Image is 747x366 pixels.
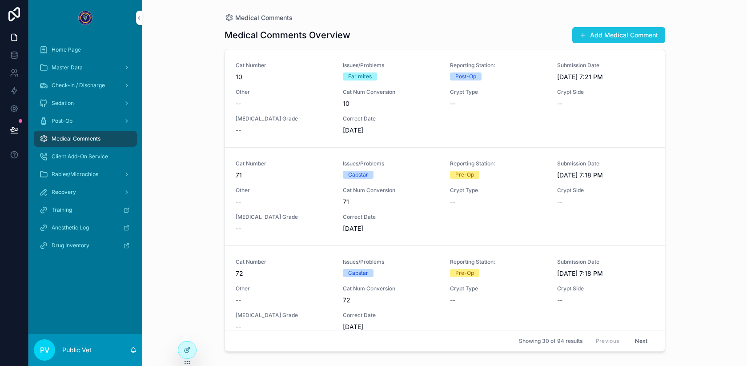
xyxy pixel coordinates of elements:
span: Cat Number [236,258,332,265]
a: Post-Op [34,113,137,129]
a: Training [34,202,137,218]
span: Correct Date [343,213,439,221]
span: -- [236,99,241,108]
span: Medical Comments [235,13,293,22]
a: Cat Number10Issues/ProblemsEar mitesReporting Station:Post-OpSubmission Date[DATE] 7:21 PMOther--... [225,49,665,148]
span: [MEDICAL_DATA] Grade [236,213,332,221]
span: Submission Date [557,62,654,69]
span: Issues/Problems [343,62,439,69]
a: Medical Comments [225,13,293,22]
span: Cat Num Conversion [343,88,439,96]
span: Cat Number [236,62,332,69]
span: Anesthetic Log [52,224,89,231]
span: -- [450,197,455,206]
span: [DATE] 7:21 PM [557,72,654,81]
span: Other [236,88,332,96]
span: Crypt Side [557,88,654,96]
span: Submission Date [557,160,654,167]
span: -- [450,296,455,305]
div: Post-Op [455,72,476,80]
span: -- [236,322,241,331]
a: Sedation [34,95,137,111]
span: -- [450,99,455,108]
span: Training [52,206,72,213]
h1: Medical Comments Overview [225,29,350,41]
span: Master Data [52,64,83,71]
a: Cat Number71Issues/ProblemsCapstarReporting Station:Pre-OpSubmission Date[DATE] 7:18 PMOther--Cat... [225,148,665,246]
span: Other [236,187,332,194]
a: Cat Number72Issues/ProblemsCapstarReporting Station:Pre-OpSubmission Date[DATE] 7:18 PMOther--Cat... [225,246,665,344]
span: 71 [343,197,439,206]
div: Ear mites [348,72,372,80]
span: Client Add-On Service [52,153,108,160]
span: -- [236,197,241,206]
span: Rabies/Microchips [52,171,98,178]
a: Check-In / Discharge [34,77,137,93]
span: Crypt Side [557,285,654,292]
span: [DATE] [343,322,439,331]
span: Reporting Station: [450,62,546,69]
span: -- [557,99,562,108]
span: [MEDICAL_DATA] Grade [236,312,332,319]
a: Drug Inventory [34,237,137,253]
span: [DATE] [343,224,439,233]
span: -- [236,296,241,305]
span: Showing 30 of 94 results [519,338,582,345]
span: 10 [236,72,332,81]
span: Drug Inventory [52,242,89,249]
span: 72 [343,296,439,305]
span: Crypt Type [450,88,546,96]
span: Sedation [52,100,74,107]
span: Other [236,285,332,292]
span: Issues/Problems [343,160,439,167]
img: App logo [78,11,92,25]
span: Reporting Station: [450,160,546,167]
div: Pre-Op [455,269,474,277]
span: Crypt Type [450,187,546,194]
a: Home Page [34,42,137,58]
span: Submission Date [557,258,654,265]
div: Capstar [348,269,368,277]
a: Medical Comments [34,131,137,147]
div: Pre-Op [455,171,474,179]
span: [DATE] 7:18 PM [557,269,654,278]
p: Public Vet [62,346,92,354]
span: Crypt Side [557,187,654,194]
span: Home Page [52,46,81,53]
span: -- [557,197,562,206]
span: 72 [236,269,332,278]
a: Client Add-On Service [34,149,137,165]
span: Cat Num Conversion [343,187,439,194]
span: Post-Op [52,117,72,125]
div: Capstar [348,171,368,179]
a: Rabies/Microchips [34,166,137,182]
span: [DATE] 7:18 PM [557,171,654,180]
span: -- [236,126,241,135]
span: Crypt Type [450,285,546,292]
button: Next [629,334,654,348]
span: Recovery [52,189,76,196]
span: Medical Comments [52,135,100,142]
span: Issues/Problems [343,258,439,265]
span: [MEDICAL_DATA] Grade [236,115,332,122]
a: Master Data [34,60,137,76]
span: [DATE] [343,126,439,135]
span: -- [557,296,562,305]
a: Recovery [34,184,137,200]
a: Anesthetic Log [34,220,137,236]
span: Cat Number [236,160,332,167]
span: Cat Num Conversion [343,285,439,292]
button: Add Medical Comment [572,27,665,43]
span: 71 [236,171,332,180]
div: scrollable content [28,36,142,265]
span: Correct Date [343,115,439,122]
span: Check-In / Discharge [52,82,105,89]
span: Correct Date [343,312,439,319]
span: 10 [343,99,439,108]
span: Reporting Station: [450,258,546,265]
span: -- [236,224,241,233]
span: PV [40,345,49,355]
